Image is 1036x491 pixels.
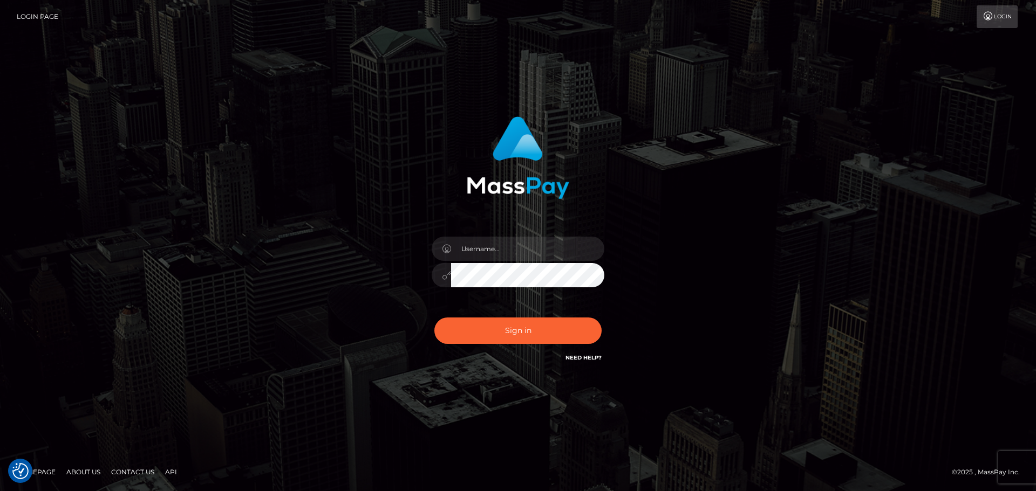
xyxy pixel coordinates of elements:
[17,5,58,28] a: Login Page
[565,354,602,361] a: Need Help?
[952,466,1028,478] div: © 2025 , MassPay Inc.
[12,463,29,479] button: Consent Preferences
[12,463,29,479] img: Revisit consent button
[434,317,602,344] button: Sign in
[467,116,569,199] img: MassPay Login
[62,464,105,480] a: About Us
[161,464,181,480] a: API
[977,5,1018,28] a: Login
[107,464,159,480] a: Contact Us
[12,464,60,480] a: Homepage
[451,237,604,261] input: Username...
